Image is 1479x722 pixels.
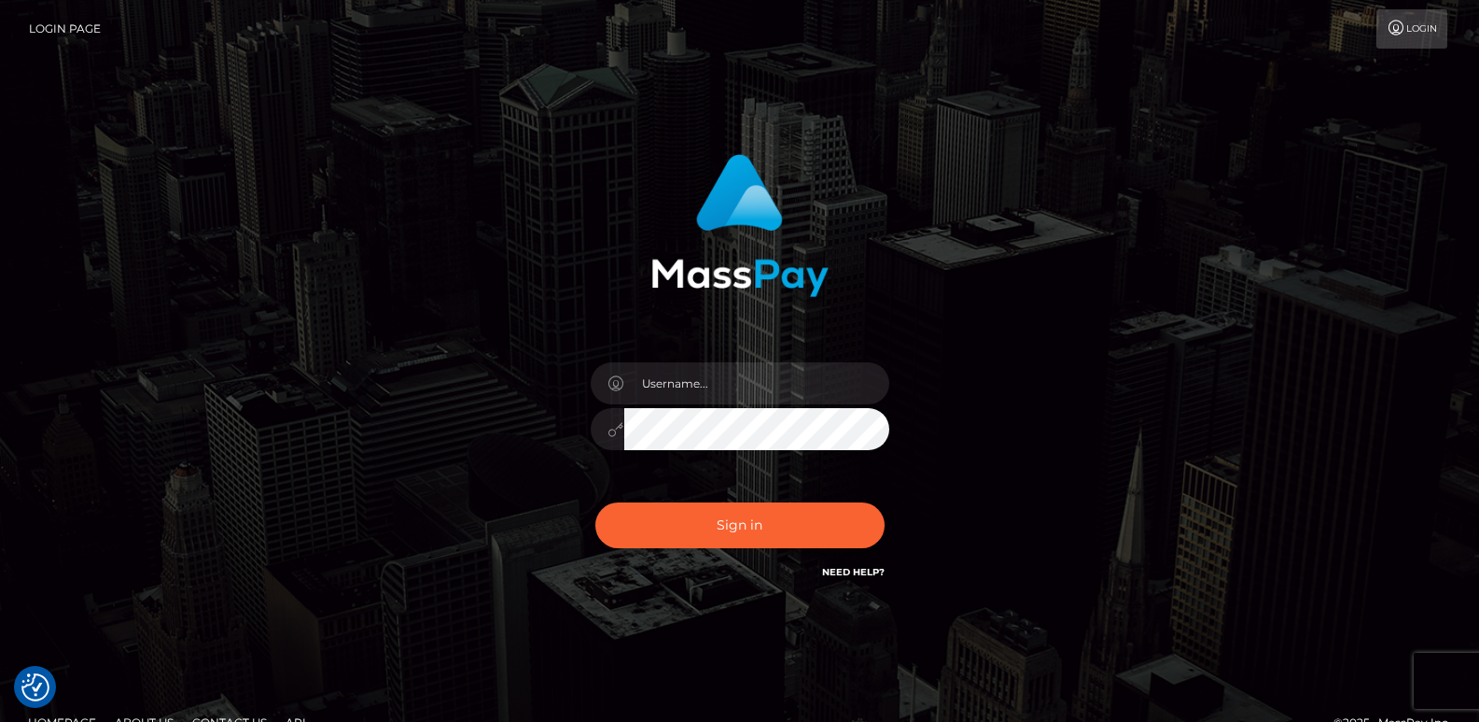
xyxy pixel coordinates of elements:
button: Consent Preferences [21,673,49,701]
a: Need Help? [822,566,885,578]
a: Login Page [29,9,101,49]
button: Sign in [595,503,885,548]
img: MassPay Login [651,154,829,297]
img: Revisit consent button [21,673,49,701]
a: Login [1376,9,1447,49]
input: Username... [624,362,889,404]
